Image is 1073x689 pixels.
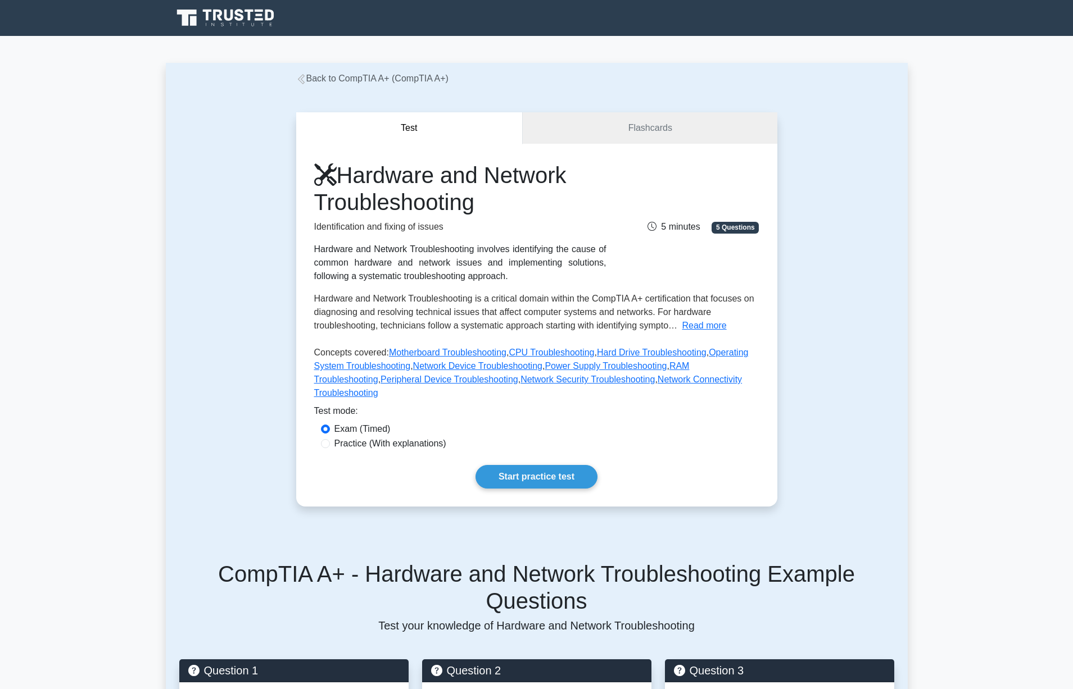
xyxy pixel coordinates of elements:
h5: CompTIA A+ - Hardware and Network Troubleshooting Example Questions [179,560,894,614]
h5: Question 1 [188,664,400,677]
a: Start practice test [476,465,597,489]
a: Hard Drive Troubleshooting [597,348,707,357]
button: Test [296,112,523,144]
span: 5 Questions [712,222,759,233]
a: Power Supply Troubleshooting [545,361,667,371]
div: Test mode: [314,404,759,422]
button: Read more [682,319,727,332]
a: Back to CompTIA A+ (CompTIA A+) [296,74,449,83]
a: CPU Troubleshooting [509,348,594,357]
a: Network Device Troubleshooting [413,361,542,371]
div: Hardware and Network Troubleshooting involves identifying the cause of common hardware and networ... [314,243,606,283]
label: Exam (Timed) [334,422,391,436]
span: Hardware and Network Troubleshooting is a critical domain within the CompTIA A+ certification tha... [314,294,754,330]
label: Practice (With explanations) [334,437,446,450]
p: Test your knowledge of Hardware and Network Troubleshooting [179,619,894,632]
a: Peripheral Device Troubleshooting [381,375,518,384]
a: Flashcards [523,112,777,144]
a: Motherboard Troubleshooting [389,348,506,357]
p: Concepts covered: , , , , , , , , , [314,346,759,404]
h1: Hardware and Network Troubleshooting [314,162,606,216]
h5: Question 2 [431,664,642,677]
h5: Question 3 [674,664,885,677]
a: Network Security Troubleshooting [520,375,655,384]
span: 5 minutes [648,222,700,231]
p: Identification and fixing of issues [314,220,606,234]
